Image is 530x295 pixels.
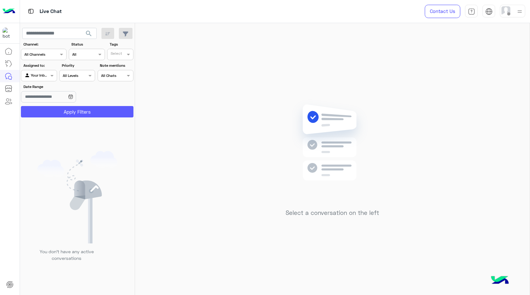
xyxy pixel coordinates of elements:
img: Logo [3,5,15,18]
img: profile [516,8,524,16]
img: tab [485,8,493,15]
div: Select [110,51,122,58]
label: Assigned to: [23,63,56,68]
img: no messages [287,99,378,204]
label: Status [71,41,104,47]
label: Note mentions [100,63,132,68]
button: Apply Filters [21,106,133,117]
a: tab [465,5,478,18]
img: userImage [501,6,510,15]
button: search [81,28,97,41]
label: Channel: [23,41,66,47]
p: Live Chat [40,7,62,16]
label: Date Range [23,84,94,90]
img: tab [27,7,35,15]
p: You don’t have any active conversations [35,248,99,262]
img: tab [468,8,475,15]
a: Contact Us [425,5,460,18]
span: search [85,30,93,37]
img: 322208621163248 [3,28,14,39]
img: empty users [37,151,117,243]
img: hulul-logo.png [489,270,511,292]
label: Tags [110,41,133,47]
label: Priority [62,63,94,68]
h5: Select a conversation on the left [286,209,379,217]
